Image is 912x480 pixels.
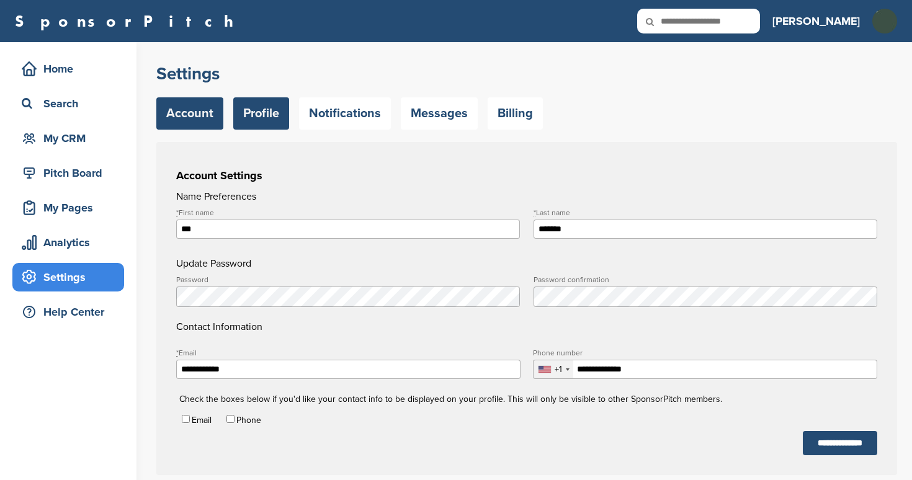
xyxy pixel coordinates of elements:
[299,97,391,130] a: Notifications
[12,124,124,153] a: My CRM
[533,349,877,357] label: Phone number
[19,127,124,149] div: My CRM
[156,63,897,85] h2: Settings
[176,256,877,271] h4: Update Password
[12,89,124,118] a: Search
[176,349,521,357] label: Email
[156,97,223,130] a: Account
[534,276,877,283] label: Password confirmation
[19,266,124,288] div: Settings
[772,12,860,30] h3: [PERSON_NAME]
[176,276,877,334] h4: Contact Information
[12,193,124,222] a: My Pages
[19,231,124,254] div: Analytics
[19,162,124,184] div: Pitch Board
[19,58,124,80] div: Home
[236,415,261,425] label: Phone
[12,159,124,187] a: Pitch Board
[176,189,877,204] h4: Name Preferences
[15,13,241,29] a: SponsorPitch
[192,415,212,425] label: Email
[12,228,124,257] a: Analytics
[534,208,536,217] abbr: required
[176,208,179,217] abbr: required
[488,97,543,130] a: Billing
[233,97,289,130] a: Profile
[176,167,877,184] h3: Account Settings
[555,365,562,374] div: +1
[12,263,124,291] a: Settings
[772,7,860,35] a: [PERSON_NAME]
[19,197,124,219] div: My Pages
[176,209,520,216] label: First name
[176,276,520,283] label: Password
[534,360,573,378] div: Selected country
[19,92,124,115] div: Search
[176,349,179,357] abbr: required
[12,298,124,326] a: Help Center
[401,97,478,130] a: Messages
[12,55,124,83] a: Home
[19,301,124,323] div: Help Center
[534,209,877,216] label: Last name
